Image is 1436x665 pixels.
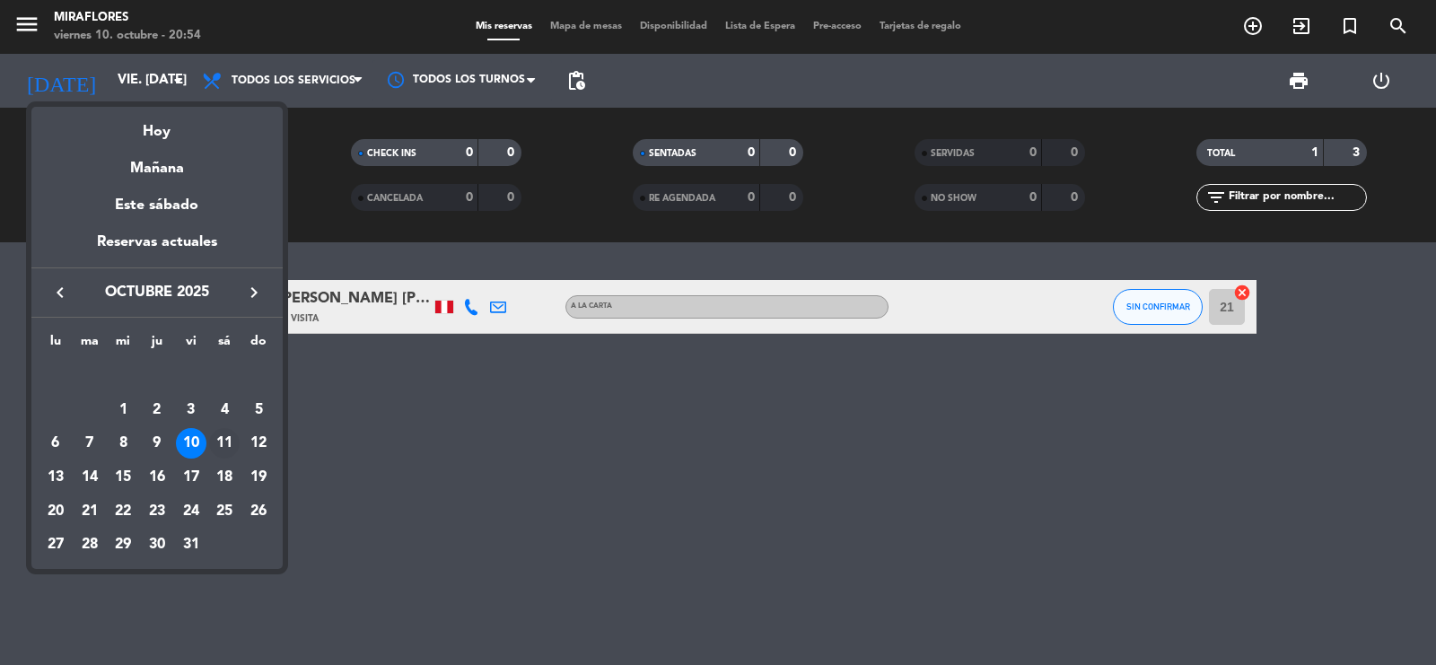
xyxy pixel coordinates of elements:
[209,395,240,425] div: 4
[106,331,140,359] th: miércoles
[74,462,105,493] div: 14
[44,281,76,304] button: keyboard_arrow_left
[73,529,107,563] td: 28 de octubre de 2025
[142,462,172,493] div: 16
[74,529,105,560] div: 28
[108,462,138,493] div: 15
[176,496,206,527] div: 24
[40,428,71,459] div: 6
[40,496,71,527] div: 20
[39,460,73,494] td: 13 de octubre de 2025
[31,180,283,231] div: Este sábado
[39,331,73,359] th: lunes
[174,427,208,461] td: 10 de octubre de 2025
[39,427,73,461] td: 6 de octubre de 2025
[108,496,138,527] div: 22
[241,331,276,359] th: domingo
[241,494,276,529] td: 26 de octubre de 2025
[76,281,238,304] span: octubre 2025
[209,428,240,459] div: 11
[31,144,283,180] div: Mañana
[73,460,107,494] td: 14 de octubre de 2025
[140,427,174,461] td: 9 de octubre de 2025
[39,529,73,563] td: 27 de octubre de 2025
[241,460,276,494] td: 19 de octubre de 2025
[31,231,283,267] div: Reservas actuales
[208,331,242,359] th: sábado
[40,529,71,560] div: 27
[209,496,240,527] div: 25
[238,281,270,304] button: keyboard_arrow_right
[140,331,174,359] th: jueves
[243,395,274,425] div: 5
[176,395,206,425] div: 3
[142,529,172,560] div: 30
[174,393,208,427] td: 3 de octubre de 2025
[31,107,283,144] div: Hoy
[39,359,276,393] td: OCT.
[174,331,208,359] th: viernes
[140,460,174,494] td: 16 de octubre de 2025
[49,282,71,303] i: keyboard_arrow_left
[208,460,242,494] td: 18 de octubre de 2025
[243,428,274,459] div: 12
[208,427,242,461] td: 11 de octubre de 2025
[174,529,208,563] td: 31 de octubre de 2025
[208,494,242,529] td: 25 de octubre de 2025
[74,428,105,459] div: 7
[39,494,73,529] td: 20 de octubre de 2025
[176,529,206,560] div: 31
[106,393,140,427] td: 1 de octubre de 2025
[142,395,172,425] div: 2
[241,427,276,461] td: 12 de octubre de 2025
[142,428,172,459] div: 9
[176,462,206,493] div: 17
[241,393,276,427] td: 5 de octubre de 2025
[40,462,71,493] div: 13
[106,460,140,494] td: 15 de octubre de 2025
[208,393,242,427] td: 4 de octubre de 2025
[243,462,274,493] div: 19
[140,494,174,529] td: 23 de octubre de 2025
[174,460,208,494] td: 17 de octubre de 2025
[243,282,265,303] i: keyboard_arrow_right
[108,529,138,560] div: 29
[73,427,107,461] td: 7 de octubre de 2025
[74,496,105,527] div: 21
[106,529,140,563] td: 29 de octubre de 2025
[106,427,140,461] td: 8 de octubre de 2025
[108,428,138,459] div: 8
[73,331,107,359] th: martes
[108,395,138,425] div: 1
[176,428,206,459] div: 10
[209,462,240,493] div: 18
[174,494,208,529] td: 24 de octubre de 2025
[106,494,140,529] td: 22 de octubre de 2025
[73,494,107,529] td: 21 de octubre de 2025
[140,393,174,427] td: 2 de octubre de 2025
[140,529,174,563] td: 30 de octubre de 2025
[142,496,172,527] div: 23
[243,496,274,527] div: 26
